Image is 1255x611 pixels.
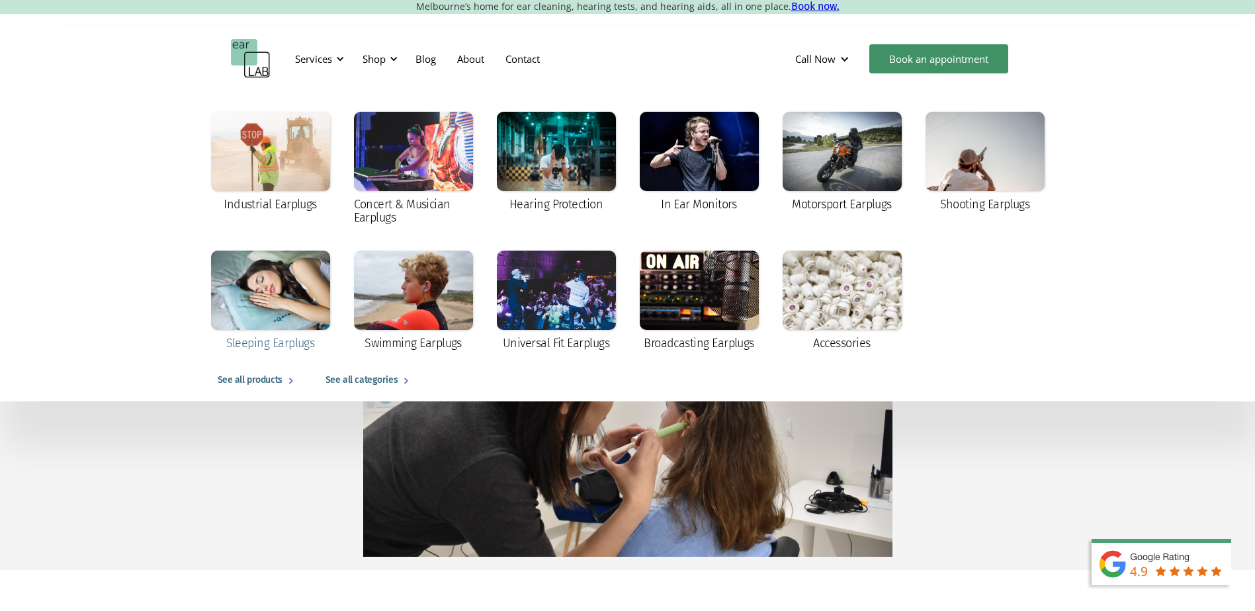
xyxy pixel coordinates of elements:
[490,105,623,220] a: Hearing Protection
[919,105,1051,220] a: Shooting Earplugs
[776,244,908,359] a: Accessories
[295,52,332,65] div: Services
[661,198,737,211] div: In Ear Monitors
[218,372,282,388] div: See all products
[347,105,480,233] a: Concert & Musician Earplugs
[363,52,386,65] div: Shop
[363,292,892,557] img: 3D scanning & ear impressions service at earLAB
[354,198,473,224] div: Concert & Musician Earplugs
[785,39,863,79] div: Call Now
[490,244,623,359] a: Universal Fit Earplugs
[792,198,892,211] div: Motorsport Earplugs
[633,105,765,220] a: In Ear Monitors
[231,39,271,79] a: home
[447,40,495,78] a: About
[355,39,402,79] div: Shop
[224,198,317,211] div: Industrial Earplugs
[813,337,870,350] div: Accessories
[312,359,427,401] a: See all categories
[633,244,765,359] a: Broadcasting Earplugs
[347,244,480,359] a: Swimming Earplugs
[869,44,1008,73] a: Book an appointment
[940,198,1030,211] div: Shooting Earplugs
[204,244,337,359] a: Sleeping Earplugs
[644,337,754,350] div: Broadcasting Earplugs
[776,105,908,220] a: Motorsport Earplugs
[503,337,609,350] div: Universal Fit Earplugs
[287,39,348,79] div: Services
[226,337,315,350] div: Sleeping Earplugs
[405,40,447,78] a: Blog
[204,105,337,220] a: Industrial Earplugs
[795,52,836,65] div: Call Now
[495,40,550,78] a: Contact
[509,198,603,211] div: Hearing Protection
[204,359,312,401] a: See all products
[325,372,398,388] div: See all categories
[365,337,462,350] div: Swimming Earplugs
